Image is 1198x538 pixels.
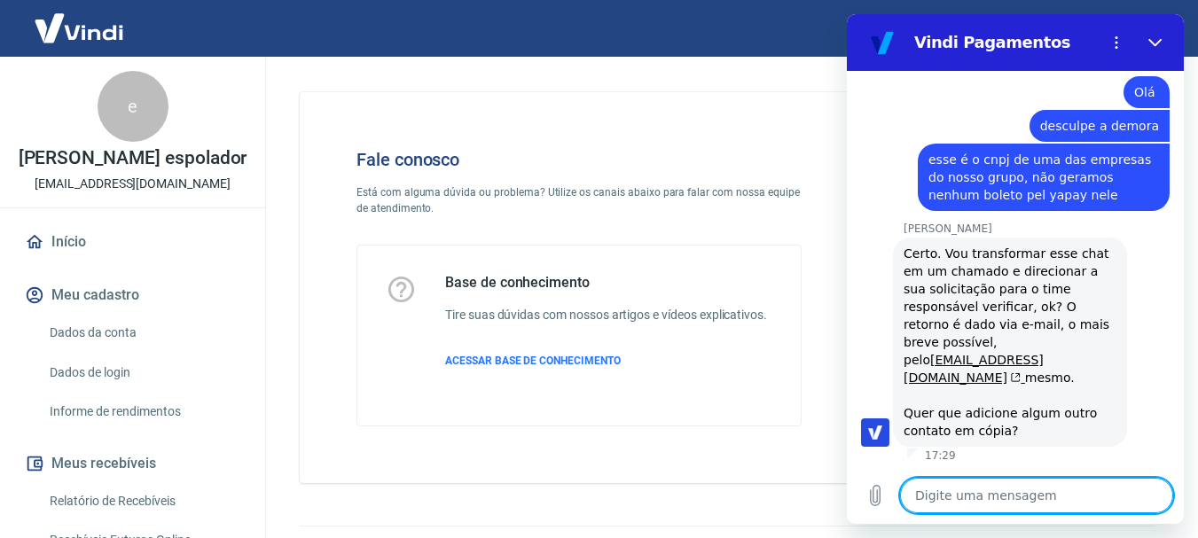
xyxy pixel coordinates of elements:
h4: Fale conosco [356,149,802,170]
a: Início [21,222,244,261]
span: ACESSAR BASE DE CONHECIMENTO [445,355,621,367]
p: [EMAIL_ADDRESS][DOMAIN_NAME] [35,175,231,193]
a: Informe de rendimentos [43,394,244,430]
p: [PERSON_NAME] espolador [19,149,247,168]
img: Vindi [21,1,137,55]
a: ACESSAR BASE DE CONHECIMENTO [445,353,767,369]
button: Meus recebíveis [21,444,244,483]
button: Meu cadastro [21,276,244,315]
a: Relatório de Recebíveis [43,483,244,519]
img: Fale conosco [844,121,1114,357]
h5: Base de conhecimento [445,274,767,292]
h6: Tire suas dúvidas com nossos artigos e vídeos explicativos. [445,306,767,324]
iframe: Janela de mensagens [847,14,1184,524]
a: Dados da conta [43,315,244,351]
div: e [98,71,168,142]
button: Sair [1113,12,1177,45]
p: Está com alguma dúvida ou problema? Utilize os canais abaixo para falar com nossa equipe de atend... [356,184,802,216]
a: Dados de login [43,355,244,391]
